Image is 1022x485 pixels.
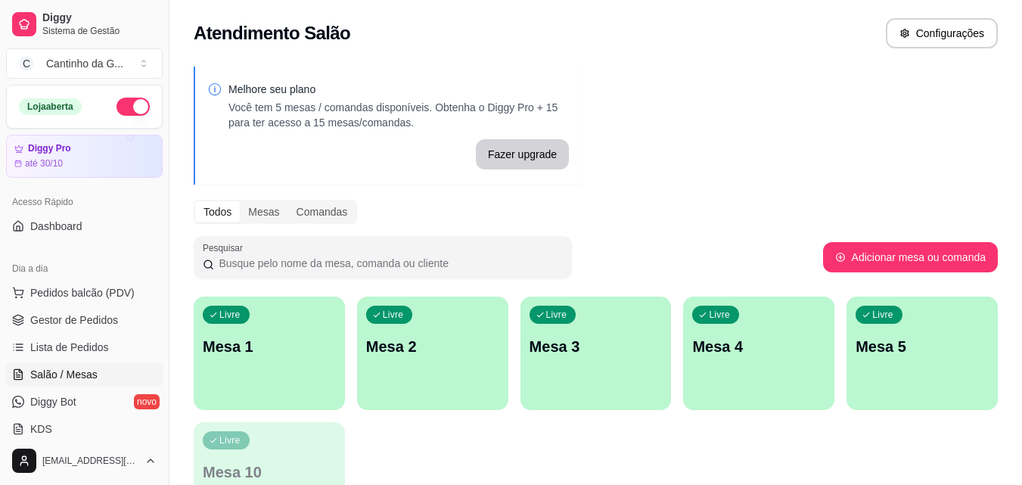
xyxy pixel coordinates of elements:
p: Livre [709,309,730,321]
a: Salão / Mesas [6,362,163,387]
a: Lista de Pedidos [6,335,163,359]
button: LivreMesa 1 [194,297,345,410]
p: Livre [872,309,893,321]
div: Dia a dia [6,256,163,281]
div: Cantinho da G ... [46,56,123,71]
div: Comandas [288,201,356,222]
span: [EMAIL_ADDRESS][DOMAIN_NAME] [42,455,138,467]
span: C [19,56,34,71]
span: Pedidos balcão (PDV) [30,285,135,300]
p: Mesa 10 [203,462,336,483]
p: Livre [383,309,404,321]
button: Adicionar mesa ou comanda [823,242,998,272]
span: Diggy Bot [30,394,76,409]
span: Sistema de Gestão [42,25,157,37]
a: DiggySistema de Gestão [6,6,163,42]
p: Livre [219,434,241,446]
div: Mesas [240,201,287,222]
button: LivreMesa 5 [846,297,998,410]
div: Loja aberta [19,98,82,115]
a: Diggy Proaté 30/10 [6,135,163,178]
span: Dashboard [30,219,82,234]
button: LivreMesa 4 [683,297,834,410]
span: Diggy [42,11,157,25]
a: KDS [6,417,163,441]
div: Todos [195,201,240,222]
label: Pesquisar [203,241,248,254]
button: Alterar Status [116,98,150,116]
button: [EMAIL_ADDRESS][DOMAIN_NAME] [6,443,163,479]
p: Mesa 1 [203,336,336,357]
article: até 30/10 [25,157,63,169]
a: Gestor de Pedidos [6,308,163,332]
a: Dashboard [6,214,163,238]
input: Pesquisar [214,256,563,271]
button: LivreMesa 3 [520,297,672,410]
button: Select a team [6,48,163,79]
h2: Atendimento Salão [194,21,350,45]
p: Melhore seu plano [228,82,569,97]
p: Livre [219,309,241,321]
span: KDS [30,421,52,437]
button: Pedidos balcão (PDV) [6,281,163,305]
a: Diggy Botnovo [6,390,163,414]
span: Lista de Pedidos [30,340,109,355]
p: Livre [546,309,567,321]
button: LivreMesa 2 [357,297,508,410]
p: Mesa 5 [856,336,989,357]
p: Mesa 4 [692,336,825,357]
span: Gestor de Pedidos [30,312,118,328]
button: Fazer upgrade [476,139,569,169]
p: Mesa 2 [366,336,499,357]
p: Mesa 3 [530,336,663,357]
p: Você tem 5 mesas / comandas disponíveis. Obtenha o Diggy Pro + 15 para ter acesso a 15 mesas/coma... [228,100,569,130]
div: Acesso Rápido [6,190,163,214]
button: Configurações [886,18,998,48]
article: Diggy Pro [28,143,71,154]
span: Salão / Mesas [30,367,98,382]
